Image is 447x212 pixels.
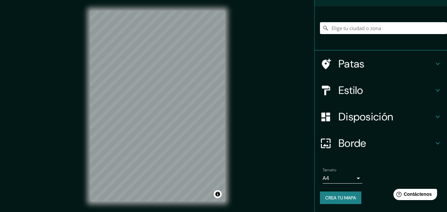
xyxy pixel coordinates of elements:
button: Activar o desactivar atribución [214,190,222,198]
div: Borde [315,130,447,156]
font: Borde [338,136,366,150]
font: Disposición [338,110,393,124]
input: Elige tu ciudad o zona [320,22,447,34]
div: Patas [315,51,447,77]
font: Tamaño [323,167,336,173]
iframe: Lanzador de widgets de ayuda [388,186,440,205]
div: Estilo [315,77,447,104]
div: Disposición [315,104,447,130]
button: Crea tu mapa [320,191,361,204]
canvas: Mapa [90,11,225,201]
font: Crea tu mapa [325,195,356,201]
font: A4 [323,175,329,182]
font: Estilo [338,83,363,97]
font: Patas [338,57,365,71]
div: A4 [323,173,362,184]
